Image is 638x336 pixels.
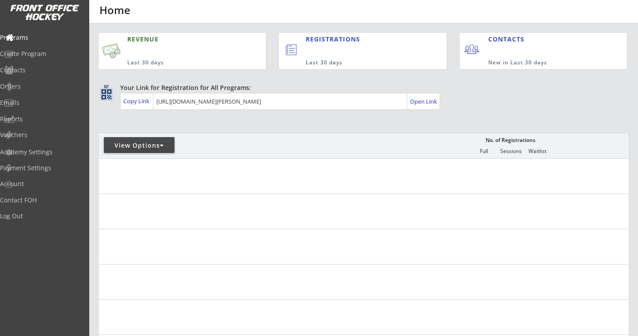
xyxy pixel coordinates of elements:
div: Your Link for Registration for All Programs: [120,83,602,92]
div: No. of Registrations [483,137,538,143]
div: Full [471,148,497,154]
div: CONTACTS [488,35,528,44]
div: Waitlist [524,148,551,154]
div: REGISTRATIONS [306,35,407,44]
a: Open Link [410,95,438,108]
div: View Options [104,141,175,150]
div: Last 30 days [127,59,225,67]
div: Last 30 days [306,59,410,67]
div: Copy Link [123,97,151,105]
div: New in Last 30 days [488,59,586,67]
div: Sessions [497,148,524,154]
div: Open Link [410,98,438,105]
div: qr [101,83,111,89]
div: REVENUE [127,35,225,44]
button: qr_code [100,88,113,101]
